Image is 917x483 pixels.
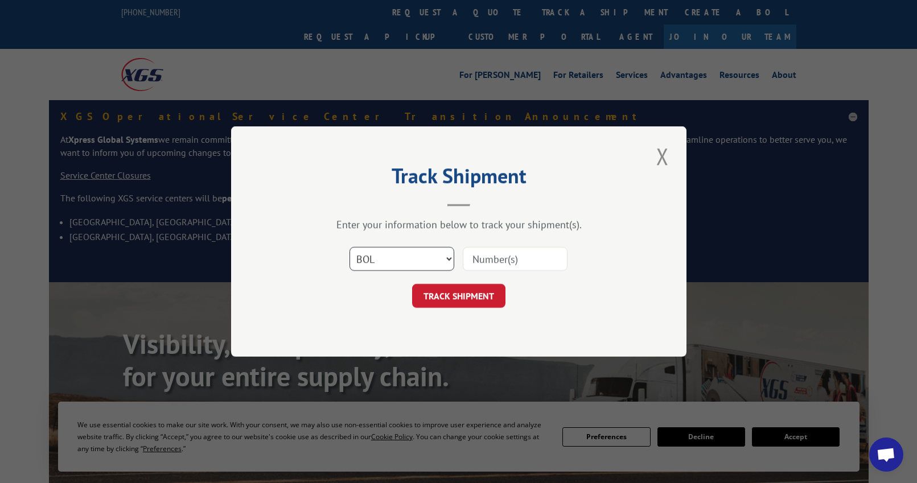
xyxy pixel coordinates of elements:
[412,284,505,308] button: TRACK SHIPMENT
[463,247,568,271] input: Number(s)
[869,437,903,472] a: Open chat
[288,218,630,231] div: Enter your information below to track your shipment(s).
[653,141,672,172] button: Close modal
[288,168,630,189] h2: Track Shipment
